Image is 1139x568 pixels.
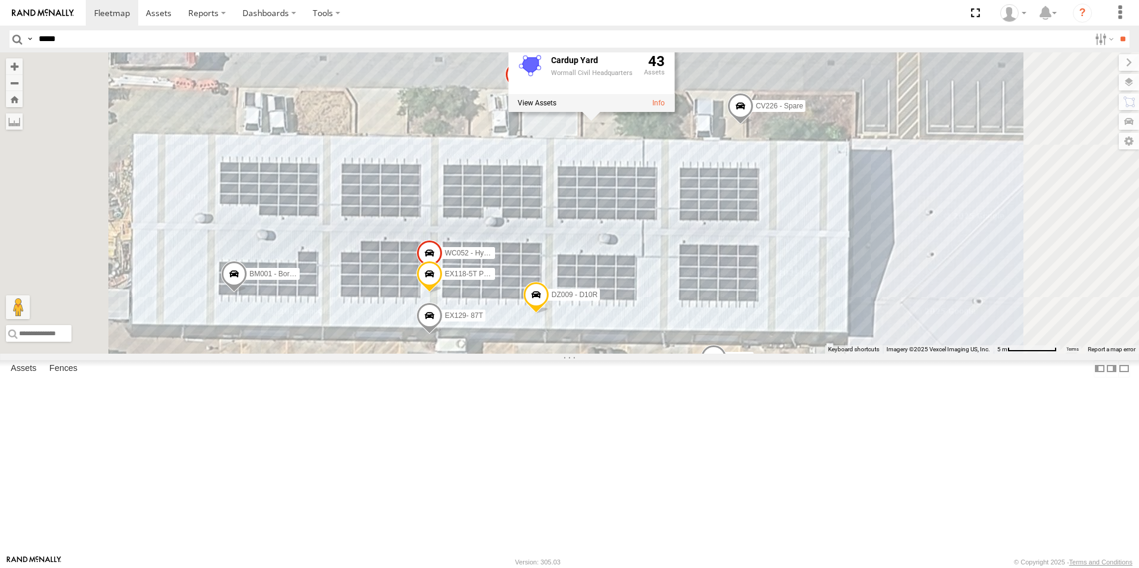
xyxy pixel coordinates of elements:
a: Terms and Conditions [1069,558,1132,566]
span: BM001 - Boring Machine [250,270,328,278]
span: WC052 - Hydrema [445,249,504,257]
label: Map Settings [1119,133,1139,149]
label: Measure [6,113,23,130]
div: Wormall Civil Headquarters [551,70,634,77]
div: Hayley Petersen [996,4,1031,22]
span: DZ009 - D10R [552,291,597,299]
button: Zoom out [6,74,23,91]
a: Report a map error [1088,346,1135,352]
button: Drag Pegman onto the map to open Street View [6,295,30,319]
label: Fences [43,360,83,377]
span: EX129- 87T [445,312,483,320]
label: Hide Summary Table [1118,360,1130,377]
span: CV226 - Spare [756,102,803,110]
a: Visit our Website [7,556,61,568]
a: View fence details [652,99,665,107]
label: Search Filter Options [1090,30,1116,48]
label: Search Query [25,30,35,48]
span: Imagery ©2025 Vexcel Imaging US, Inc. [886,346,990,352]
span: VR060 [729,354,751,362]
button: Zoom in [6,58,23,74]
label: View assets associated with this fence [518,99,556,107]
div: Fence Name - Cardup Yard [551,56,634,65]
a: Terms [1066,347,1079,352]
div: Version: 305.03 [515,558,561,566]
div: 43 [644,54,665,92]
span: 5 m [997,346,1007,352]
div: © Copyright 2025 - [1014,558,1132,566]
button: Zoom Home [6,91,23,107]
i: ? [1073,4,1092,23]
button: Keyboard shortcuts [828,345,879,354]
label: Dock Summary Table to the Left [1094,360,1106,377]
label: Assets [5,360,42,377]
label: Dock Summary Table to the Right [1106,360,1118,377]
span: EX118-5T Power [445,270,499,278]
img: rand-logo.svg [12,9,74,17]
button: Map Scale: 5 m per 79 pixels [994,345,1060,354]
